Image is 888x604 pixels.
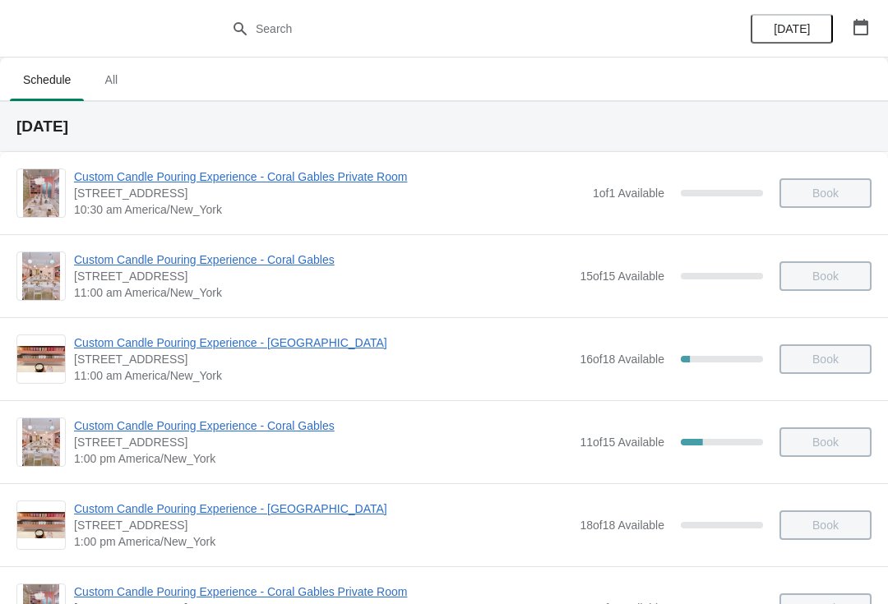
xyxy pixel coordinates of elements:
span: 1 of 1 Available [593,187,664,200]
img: Custom Candle Pouring Experience - Coral Gables | 154 Giralda Avenue, Coral Gables, FL, USA | 1:0... [22,418,61,466]
span: [DATE] [774,22,810,35]
span: [STREET_ADDRESS] [74,517,571,533]
span: Custom Candle Pouring Experience - Coral Gables Private Room [74,583,585,600]
span: Custom Candle Pouring Experience - Coral Gables [74,251,571,268]
h2: [DATE] [16,118,872,135]
span: Custom Candle Pouring Experience - Coral Gables [74,417,571,434]
input: Search [255,14,666,44]
span: [STREET_ADDRESS] [74,351,571,367]
span: Custom Candle Pouring Experience - Coral Gables Private Room [74,168,585,185]
span: Schedule [10,65,84,95]
span: 10:30 am America/New_York [74,201,585,218]
span: 1:00 pm America/New_York [74,450,571,467]
span: [STREET_ADDRESS] [74,268,571,284]
span: [STREET_ADDRESS] [74,185,585,201]
span: [STREET_ADDRESS] [74,434,571,450]
span: 15 of 15 Available [580,270,664,283]
img: Custom Candle Pouring Experience - Fort Lauderdale | 914 East Las Olas Boulevard, Fort Lauderdale... [17,512,65,539]
span: All [90,65,132,95]
span: 16 of 18 Available [580,353,664,366]
span: Custom Candle Pouring Experience - [GEOGRAPHIC_DATA] [74,334,571,351]
img: Custom Candle Pouring Experience - Fort Lauderdale | 914 East Las Olas Boulevard, Fort Lauderdale... [17,346,65,373]
img: Custom Candle Pouring Experience - Coral Gables | 154 Giralda Avenue, Coral Gables, FL, USA | 11:... [22,252,61,300]
span: 1:00 pm America/New_York [74,533,571,550]
img: Custom Candle Pouring Experience - Coral Gables Private Room | 154 Giralda Avenue, Coral Gables, ... [23,169,59,217]
span: 11:00 am America/New_York [74,284,571,301]
button: [DATE] [751,14,833,44]
span: 11 of 15 Available [580,436,664,449]
span: Custom Candle Pouring Experience - [GEOGRAPHIC_DATA] [74,500,571,517]
span: 11:00 am America/New_York [74,367,571,384]
span: 18 of 18 Available [580,519,664,532]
